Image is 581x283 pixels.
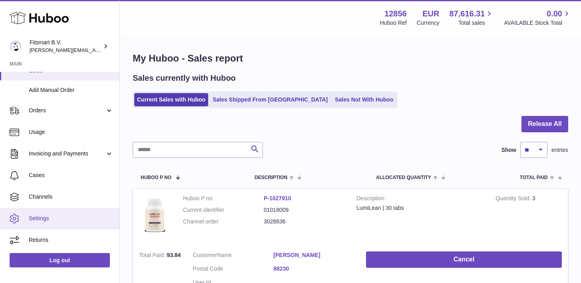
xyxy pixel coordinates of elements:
span: Usage [29,128,113,136]
span: Invoicing and Payments [29,150,105,157]
div: Huboo Ref [380,19,407,27]
strong: 12856 [384,8,407,19]
span: 93.84 [167,252,181,258]
dt: Postal Code [193,265,273,275]
strong: Quantity Sold [495,195,532,203]
span: Cases [29,171,113,179]
span: AVAILABLE Stock Total [504,19,571,27]
a: 88230 [273,265,354,273]
div: Fitsmart B.V. [30,39,101,54]
span: Returns [29,236,113,244]
a: 0.00 AVAILABLE Stock Total [504,8,571,27]
span: Orders [29,107,105,114]
a: 87,616.31 Total sales [449,8,494,27]
dt: Current identifier [183,206,264,214]
h1: My Huboo - Sales report [133,52,568,65]
a: Sales Not With Huboo [332,93,396,106]
label: Show [501,146,516,154]
img: jonathan@leaderoo.com [10,40,22,52]
span: Settings [29,215,113,222]
img: 1736787917.png [139,195,171,237]
span: Total sales [458,19,494,27]
a: [PERSON_NAME] [273,251,354,259]
strong: EUR [422,8,439,19]
strong: Description [356,195,484,204]
dd: 3028836 [264,218,344,225]
div: Currency [417,19,440,27]
span: Add Manual Order [29,86,113,94]
dt: Name [193,251,273,261]
span: Huboo P no [141,175,171,180]
h2: Sales currently with Huboo [133,73,236,84]
span: entries [551,146,568,154]
dd: 01018009 [264,206,344,214]
a: Log out [10,253,110,267]
strong: Total Paid [139,252,167,260]
a: P-1027910 [264,195,291,201]
td: 3 [489,189,568,245]
span: Customer [193,252,217,258]
span: 87,616.31 [449,8,485,19]
button: Release All [521,116,568,132]
span: ALLOCATED Quantity [376,175,431,180]
span: Total paid [520,175,548,180]
a: Sales Shipped From [GEOGRAPHIC_DATA] [210,93,330,106]
span: [PERSON_NAME][EMAIL_ADDRESS][DOMAIN_NAME] [30,47,160,53]
a: Current Sales with Huboo [134,93,208,106]
dt: Channel order [183,218,264,225]
dt: Huboo P no [183,195,264,202]
span: Channels [29,193,113,201]
span: Description [255,175,287,180]
span: 0.00 [547,8,562,19]
div: LumiLean | 30 tabs [356,204,484,212]
button: Cancel [366,251,562,268]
